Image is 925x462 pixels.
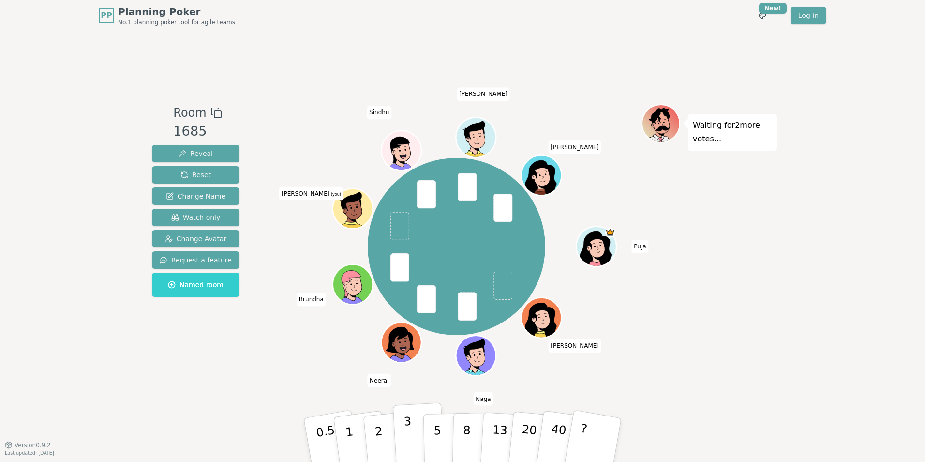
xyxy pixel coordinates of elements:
[5,450,54,456] span: Last updated: [DATE]
[152,230,239,247] button: Change Avatar
[152,187,239,205] button: Change Name
[473,392,493,406] span: Click to change your name
[15,441,51,449] span: Version 0.9.2
[99,5,235,26] a: PPPlanning PokerNo.1 planning poker tool for agile teams
[297,293,326,306] span: Click to change your name
[605,228,615,238] span: Puja is the host
[329,192,341,197] span: (you)
[152,145,239,162] button: Reveal
[152,209,239,226] button: Watch only
[152,251,239,269] button: Request a feature
[367,106,391,119] span: Click to change your name
[165,234,227,244] span: Change Avatar
[367,374,391,387] span: Click to change your name
[101,10,112,21] span: PP
[179,149,213,158] span: Reveal
[118,18,235,26] span: No.1 planning poker tool for agile teams
[759,3,787,14] div: New!
[160,255,232,265] span: Request a feature
[548,140,601,154] span: Click to change your name
[166,191,225,201] span: Change Name
[5,441,51,449] button: Version0.9.2
[693,119,772,146] p: Waiting for 2 more votes...
[171,213,221,222] span: Watch only
[548,339,601,353] span: Click to change your name
[279,187,343,200] span: Click to change your name
[173,122,222,141] div: 1685
[334,190,372,228] button: Click to change your avatar
[754,7,771,24] button: New!
[180,170,211,180] span: Reset
[168,280,224,290] span: Named room
[457,87,510,101] span: Click to change your name
[791,7,826,24] a: Log in
[152,273,239,297] button: Named room
[173,104,206,122] span: Room
[118,5,235,18] span: Planning Poker
[631,240,648,253] span: Click to change your name
[152,166,239,184] button: Reset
